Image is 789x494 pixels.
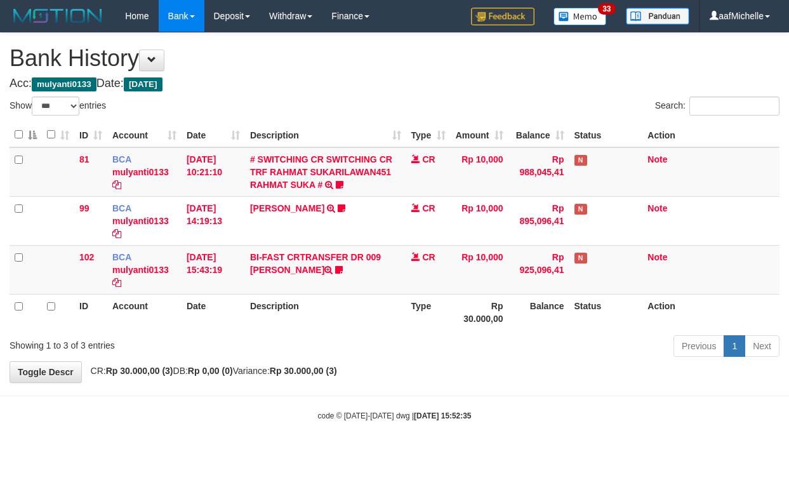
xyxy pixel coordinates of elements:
[10,77,779,90] h4: Acc: Date:
[724,335,745,357] a: 1
[508,196,569,245] td: Rp 895,096,41
[112,203,131,213] span: BCA
[188,366,233,376] strong: Rp 0,00 (0)
[451,123,508,147] th: Amount: activate to sort column ascending
[642,294,779,330] th: Action
[574,204,587,215] span: Has Note
[414,411,471,420] strong: [DATE] 15:52:35
[647,154,667,164] a: Note
[182,147,245,197] td: [DATE] 10:21:10
[642,123,779,147] th: Action
[182,245,245,294] td: [DATE] 15:43:19
[107,123,182,147] th: Account: activate to sort column ascending
[554,8,607,25] img: Button%20Memo.svg
[32,97,79,116] select: Showentries
[508,245,569,294] td: Rp 925,096,41
[79,154,90,164] span: 81
[112,265,169,275] a: mulyanti0133
[112,180,121,190] a: Copy mulyanti0133 to clipboard
[569,123,643,147] th: Status
[451,245,508,294] td: Rp 10,000
[79,203,90,213] span: 99
[112,277,121,288] a: Copy mulyanti0133 to clipboard
[182,294,245,330] th: Date
[250,203,324,213] a: [PERSON_NAME]
[74,123,107,147] th: ID: activate to sort column ascending
[10,334,319,352] div: Showing 1 to 3 of 3 entries
[32,77,96,91] span: mulyanti0133
[112,252,131,262] span: BCA
[406,123,451,147] th: Type: activate to sort column ascending
[626,8,689,25] img: panduan.png
[182,196,245,245] td: [DATE] 14:19:13
[112,229,121,239] a: Copy mulyanti0133 to clipboard
[10,97,106,116] label: Show entries
[647,252,667,262] a: Note
[451,294,508,330] th: Rp 30.000,00
[745,335,779,357] a: Next
[79,252,94,262] span: 102
[245,123,406,147] th: Description: activate to sort column ascending
[655,97,779,116] label: Search:
[245,245,406,294] td: BI-FAST CRTRANSFER DR 009 [PERSON_NAME]
[245,294,406,330] th: Description
[422,203,435,213] span: CR
[508,294,569,330] th: Balance
[689,97,779,116] input: Search:
[112,216,169,226] a: mulyanti0133
[569,294,643,330] th: Status
[106,366,173,376] strong: Rp 30.000,00 (3)
[42,123,74,147] th: : activate to sort column ascending
[318,411,472,420] small: code © [DATE]-[DATE] dwg |
[451,147,508,197] td: Rp 10,000
[107,294,182,330] th: Account
[10,46,779,71] h1: Bank History
[124,77,162,91] span: [DATE]
[250,154,392,190] a: # SWITCHING CR SWITCHING CR TRF RAHMAT SUKARILAWAN451 RAHMAT SUKA #
[422,154,435,164] span: CR
[112,167,169,177] a: mulyanti0133
[422,252,435,262] span: CR
[574,253,587,264] span: Has Note
[10,361,82,383] a: Toggle Descr
[508,147,569,197] td: Rp 988,045,41
[471,8,534,25] img: Feedback.jpg
[182,123,245,147] th: Date: activate to sort column ascending
[84,366,337,376] span: CR: DB: Variance:
[74,294,107,330] th: ID
[647,203,667,213] a: Note
[451,196,508,245] td: Rp 10,000
[508,123,569,147] th: Balance: activate to sort column ascending
[673,335,724,357] a: Previous
[270,366,337,376] strong: Rp 30.000,00 (3)
[112,154,131,164] span: BCA
[10,6,106,25] img: MOTION_logo.png
[574,155,587,166] span: Has Note
[598,3,615,15] span: 33
[10,123,42,147] th: : activate to sort column descending
[406,294,451,330] th: Type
